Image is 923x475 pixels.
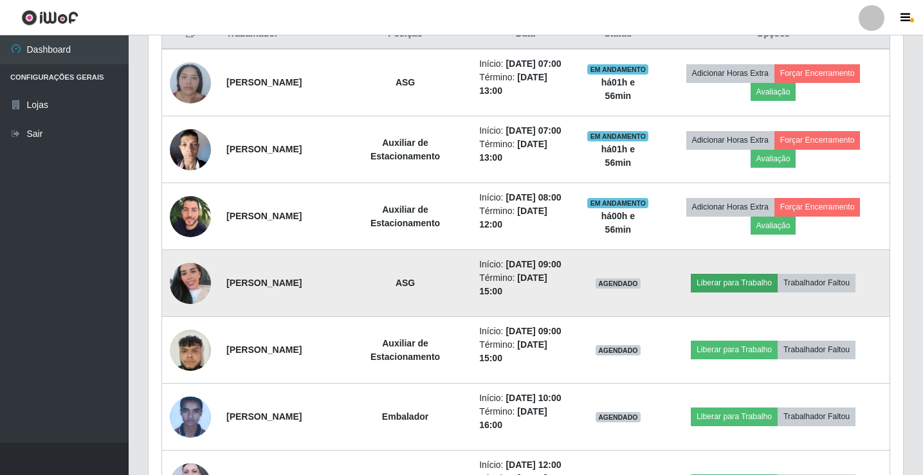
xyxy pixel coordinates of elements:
strong: Auxiliar de Estacionamento [370,338,440,362]
strong: ASG [396,77,415,87]
button: Forçar Encerramento [774,198,861,216]
span: AGENDADO [596,278,641,289]
li: Início: [479,458,571,472]
strong: [PERSON_NAME] [226,278,302,288]
time: [DATE] 08:00 [506,192,561,202]
li: Término: [479,138,571,165]
strong: ASG [396,278,415,288]
button: Forçar Encerramento [774,131,861,149]
strong: [PERSON_NAME] [226,211,302,221]
strong: Auxiliar de Estacionamento [370,138,440,161]
button: Avaliação [751,83,796,101]
button: Adicionar Horas Extra [686,64,774,82]
button: Trabalhador Faltou [778,341,855,359]
button: Adicionar Horas Extra [686,198,774,216]
strong: há 01 h e 56 min [601,144,635,168]
strong: Auxiliar de Estacionamento [370,204,440,228]
button: Trabalhador Faltou [778,408,855,426]
img: 1751112478623.jpeg [170,55,211,110]
img: 1673386012464.jpeg [170,390,211,444]
button: Liberar para Trabalho [691,408,778,426]
li: Início: [479,391,571,405]
li: Início: [479,57,571,71]
time: [DATE] 12:00 [506,460,561,470]
span: AGENDADO [596,412,641,422]
li: Término: [479,271,571,298]
button: Adicionar Horas Extra [686,131,774,149]
li: Início: [479,325,571,338]
img: CoreUI Logo [21,10,78,26]
time: [DATE] 07:00 [506,58,561,69]
img: 1750447582660.jpeg [170,247,211,320]
button: Forçar Encerramento [774,64,861,82]
span: EM ANDAMENTO [587,131,648,141]
time: [DATE] 09:00 [506,259,561,269]
img: 1673288995692.jpeg [170,122,211,177]
strong: [PERSON_NAME] [226,345,302,355]
li: Término: [479,405,571,432]
time: [DATE] 09:00 [506,326,561,336]
strong: há 00 h e 56 min [601,211,635,235]
li: Término: [479,204,571,231]
li: Início: [479,191,571,204]
button: Liberar para Trabalho [691,341,778,359]
img: 1683118670739.jpeg [170,191,211,242]
li: Início: [479,124,571,138]
button: Liberar para Trabalho [691,274,778,292]
img: 1731039194690.jpeg [170,323,211,377]
span: EM ANDAMENTO [587,64,648,75]
strong: [PERSON_NAME] [226,77,302,87]
strong: [PERSON_NAME] [226,411,302,422]
span: EM ANDAMENTO [587,198,648,208]
strong: Embalador [382,411,428,422]
li: Início: [479,258,571,271]
strong: há 01 h e 56 min [601,77,635,101]
strong: [PERSON_NAME] [226,144,302,154]
li: Término: [479,338,571,365]
button: Avaliação [751,217,796,235]
button: Trabalhador Faltou [778,274,855,292]
li: Término: [479,71,571,98]
time: [DATE] 07:00 [506,125,561,136]
button: Avaliação [751,150,796,168]
time: [DATE] 10:00 [506,393,561,403]
span: AGENDADO [596,345,641,355]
